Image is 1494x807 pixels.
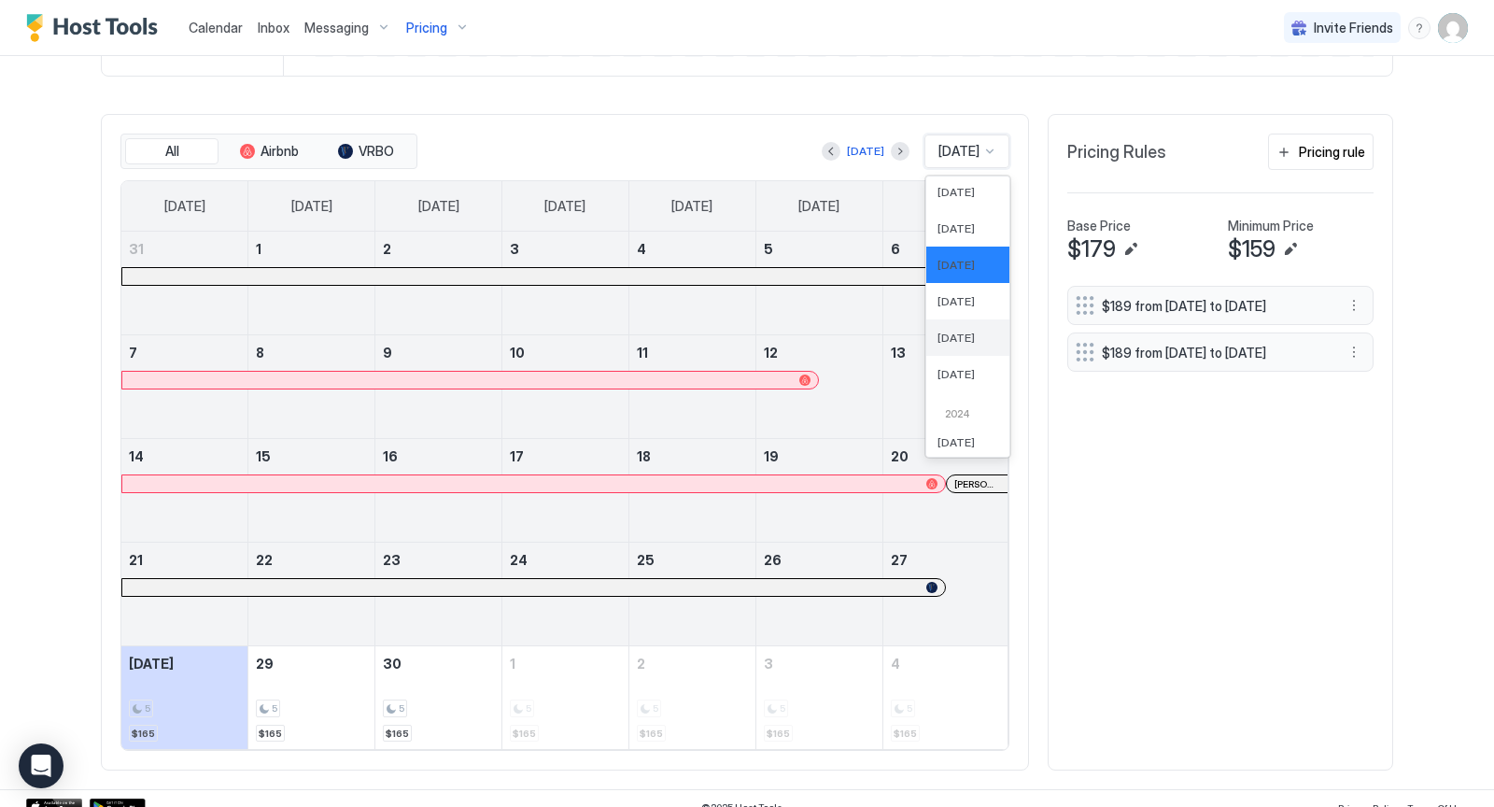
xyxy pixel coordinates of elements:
[510,552,528,568] span: 24
[1438,13,1468,43] div: User profile
[1228,235,1276,263] span: $159
[259,728,282,740] span: $165
[938,143,980,160] span: [DATE]
[121,439,248,543] td: September 14, 2025
[258,20,289,35] span: Inbox
[383,448,398,464] span: 16
[628,646,755,750] td: October 2, 2025
[304,20,369,36] span: Messaging
[755,439,882,543] td: September 19, 2025
[248,335,375,439] td: September 8, 2025
[399,702,404,715] span: 5
[764,656,773,672] span: 3
[502,646,629,750] td: October 1, 2025
[628,439,755,543] td: September 18, 2025
[502,232,629,335] td: September 3, 2025
[891,552,908,568] span: 27
[256,552,273,568] span: 22
[132,728,155,740] span: $165
[844,140,887,163] button: [DATE]
[544,198,585,215] span: [DATE]
[937,258,975,272] span: [DATE]
[756,335,882,370] a: September 12, 2025
[375,232,501,266] a: September 2, 2025
[121,646,248,750] td: September 28, 2025
[937,294,975,308] span: [DATE]
[375,335,501,370] a: September 9, 2025
[1228,218,1314,234] span: Minimum Price
[629,439,755,474] a: September 18, 2025
[1408,17,1431,39] div: menu
[1343,294,1365,317] button: More options
[248,439,374,474] a: September 15, 2025
[383,656,402,672] span: 30
[120,134,417,169] div: tab-group
[189,18,243,37] a: Calendar
[129,241,144,257] span: 31
[1067,218,1131,234] span: Base Price
[937,185,975,199] span: [DATE]
[882,543,1009,646] td: September 27, 2025
[375,543,502,646] td: September 23, 2025
[256,656,274,672] span: 29
[273,181,351,232] a: Monday
[502,543,629,646] td: September 24, 2025
[629,232,755,266] a: September 4, 2025
[1120,238,1142,261] button: Edit
[502,646,628,681] a: October 1, 2025
[1279,238,1302,261] button: Edit
[222,138,316,164] button: Airbnb
[129,448,144,464] span: 14
[1343,341,1365,363] button: More options
[129,345,137,361] span: 7
[954,478,1001,490] span: [PERSON_NAME]
[406,20,447,36] span: Pricing
[891,448,909,464] span: 20
[26,14,166,42] a: Host Tools Logo
[248,543,374,577] a: September 22, 2025
[937,331,975,345] span: [DATE]
[847,143,884,160] div: [DATE]
[129,656,174,672] span: [DATE]
[248,646,375,750] td: September 29, 2025
[256,345,264,361] span: 8
[755,232,882,335] td: September 5, 2025
[756,439,882,474] a: September 19, 2025
[510,241,519,257] span: 3
[756,646,882,681] a: October 3, 2025
[1067,333,1374,372] div: $189 from [DATE] to [DATE] menu
[248,232,374,266] a: September 1, 2025
[359,143,394,160] span: VRBO
[628,232,755,335] td: September 4, 2025
[755,335,882,439] td: September 12, 2025
[261,143,299,160] span: Airbnb
[258,18,289,37] a: Inbox
[121,543,248,646] td: September 21, 2025
[653,181,731,232] a: Thursday
[502,335,629,439] td: September 10, 2025
[510,345,525,361] span: 10
[1067,286,1374,325] div: $189 from [DATE] to [DATE] menu
[375,543,501,577] a: September 23, 2025
[1343,294,1365,317] div: menu
[764,345,778,361] span: 12
[125,138,218,164] button: All
[629,335,755,370] a: September 11, 2025
[882,335,1009,439] td: September 13, 2025
[891,656,900,672] span: 4
[1102,298,1324,315] span: $189 from [DATE] to [DATE]
[121,543,247,577] a: September 21, 2025
[19,743,63,788] div: Open Intercom Messenger
[637,656,645,672] span: 2
[755,646,882,750] td: October 3, 2025
[891,241,900,257] span: 6
[375,232,502,335] td: September 2, 2025
[248,439,375,543] td: September 15, 2025
[400,181,478,232] a: Tuesday
[628,543,755,646] td: September 25, 2025
[883,543,1009,577] a: September 27, 2025
[671,198,712,215] span: [DATE]
[1268,134,1374,170] button: Pricing rule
